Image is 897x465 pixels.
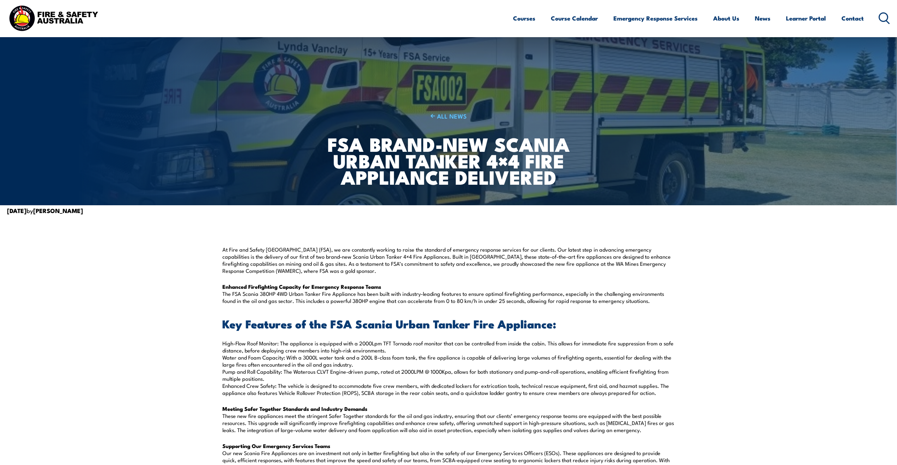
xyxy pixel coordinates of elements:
a: News [755,9,770,28]
p: At Fire and Safety [GEOGRAPHIC_DATA] (FSA), we are constantly working to raise the standard of em... [222,246,675,274]
strong: [DATE] [7,206,27,215]
a: Emergency Response Services [613,9,698,28]
strong: Supporting Our Emergency Services Teams [222,442,330,450]
strong: Enhanced Firefighting Capacity for Emergency Response Teams [222,282,381,291]
p: These new fire appliances meet the stringent Safer Together standards for the oil and gas industr... [222,405,675,434]
a: ALL NEWS [309,112,588,120]
strong: Meeting Safer Together Standards and Industry Demands [222,404,367,413]
span: by [7,206,83,215]
strong: [PERSON_NAME] [33,206,83,215]
a: Contact [841,9,864,28]
a: About Us [713,9,739,28]
a: Learner Portal [786,9,826,28]
h2: Key Features of the FSA Scania Urban Tanker Fire Appliance: [222,318,675,328]
a: Course Calendar [551,9,598,28]
p: The FSA Scania 380HP 4WD Urban Tanker Fire Appliance has been built with industry-leading feature... [222,283,675,304]
a: Courses [513,9,535,28]
p: High-Flow Roof Monitor: The appliance is equipped with a 2000Lpm TFT Tornado roof monitor that ca... [222,340,675,396]
h1: FSA Brand-New Scania Urban Tanker 4×4 Fire Appliance Delivered [309,136,588,185]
